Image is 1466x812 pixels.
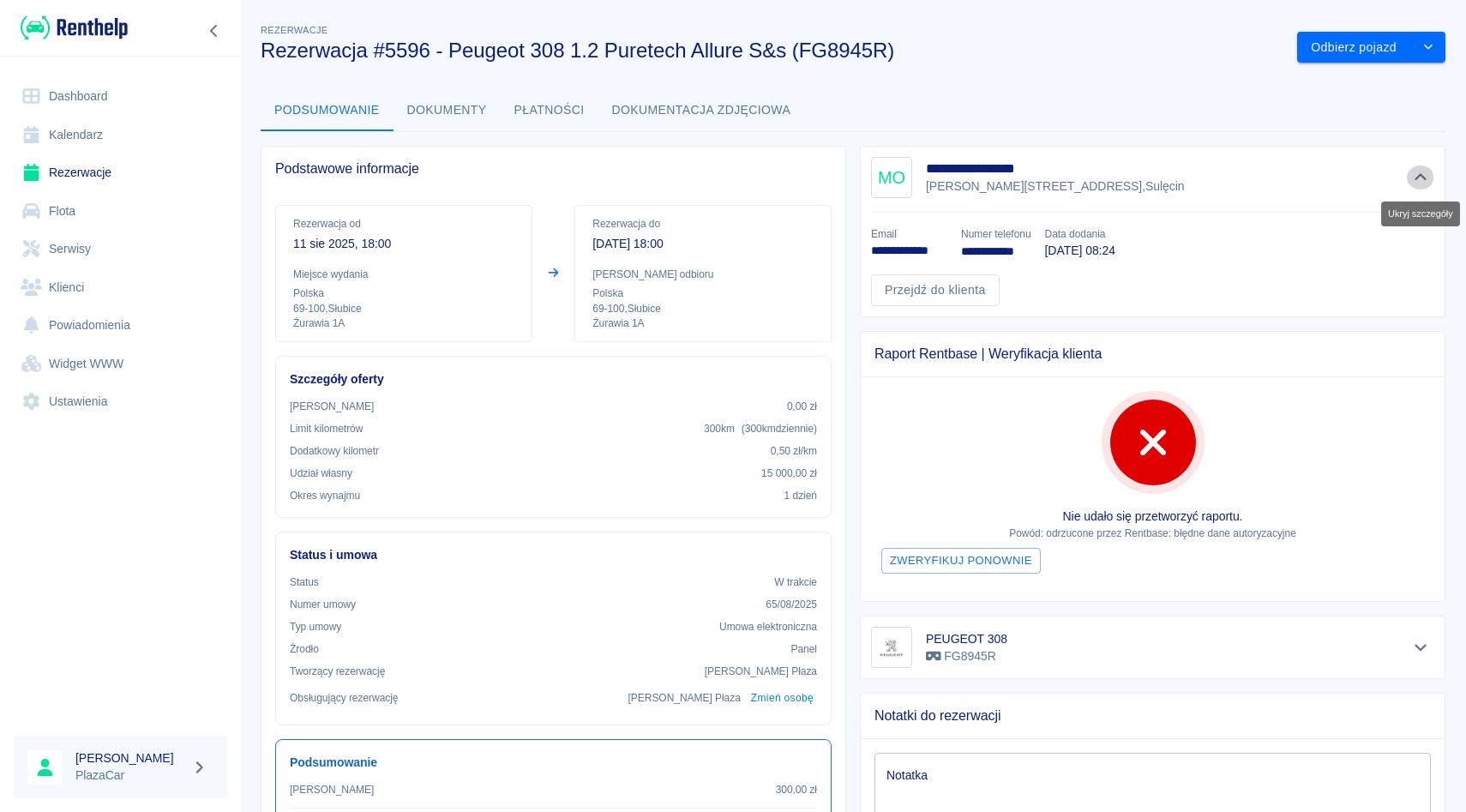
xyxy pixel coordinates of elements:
p: 0,50 zł /km [771,443,817,459]
a: Flota [14,192,227,231]
h6: [PERSON_NAME] [75,749,185,767]
button: drop-down [1411,32,1445,63]
h6: Podsumowanie [290,754,817,772]
p: Tworzący rezerwację [290,664,385,679]
p: PlazaCar [75,767,185,785]
a: Klienci [14,268,227,307]
button: Pokaż szczegóły [1407,635,1435,659]
div: Ukryj szczegóły [1381,201,1460,226]
button: Zwiń nawigację [201,20,227,42]
span: Rezerwacje [261,25,327,35]
p: Żurawia 1A [592,316,814,331]
a: Powiadomienia [14,306,227,345]
p: Miejsce wydania [293,267,514,282]
p: 11 sie 2025, 18:00 [293,235,514,253]
h3: Rezerwacja #5596 - Peugeot 308 1.2 Puretech Allure S&s (FG8945R) [261,39,1283,63]
p: Email [871,226,947,242]
p: Dodatkowy kilometr [290,443,379,459]
p: Rezerwacja od [293,216,514,232]
p: 300 km [704,421,817,436]
p: Okres wynajmu [290,488,360,503]
p: Typ umowy [290,619,341,635]
button: Odbierz pojazd [1297,32,1411,63]
a: Serwisy [14,230,227,268]
button: Zmień osobę [748,686,817,711]
p: Żrodło [290,641,319,657]
p: 300,00 zł [776,782,817,797]
a: Renthelp logo [14,14,128,42]
a: Dashboard [14,77,227,116]
p: Żurawia 1A [293,316,514,331]
a: Ustawienia [14,382,227,421]
button: Ukryj szczegóły [1407,165,1435,189]
button: Dokumentacja zdjęciowa [598,90,805,131]
h6: PEUGEOT 308 [926,630,1007,647]
a: Przejdź do klienta [871,274,1000,306]
p: W trakcie [774,574,817,590]
p: Polska [592,286,814,301]
a: Rezerwacje [14,153,227,192]
p: Obsługujący rezerwację [290,690,399,706]
p: 69-100 , Słubice [293,301,514,316]
p: Data dodania [1045,226,1115,242]
p: Status [290,574,319,590]
p: [DATE] 18:00 [592,235,814,253]
span: ( 300 km dziennie ) [742,423,817,435]
p: Numer umowy [290,597,356,612]
img: Image [874,630,909,665]
p: Panel [791,641,818,657]
p: [PERSON_NAME] [290,399,374,414]
p: [PERSON_NAME] odbioru [592,267,814,282]
p: 1 dzień [784,488,817,503]
a: Kalendarz [14,116,227,154]
p: Limit kilometrów [290,421,363,436]
p: 69-100 , Słubice [592,301,814,316]
button: Płatności [501,90,598,131]
p: Nie udało się przetworzyć raportu. [874,508,1431,526]
p: Powód: odrzucone przez Rentbase: błędne dane autoryzacyjne [874,526,1431,541]
p: Umowa elektroniczna [719,619,817,635]
span: Raport Rentbase | Weryfikacja klienta [874,346,1431,363]
a: Widget WWW [14,345,227,383]
button: Zweryfikuj ponownie [881,548,1041,574]
p: [PERSON_NAME] [290,782,374,797]
p: 65/08/2025 [766,597,817,612]
p: Udział własny [290,466,352,481]
p: 15 000,00 zł [761,466,817,481]
p: [PERSON_NAME] Płaza [705,664,817,679]
p: 0,00 zł [787,399,817,414]
button: Podsumowanie [261,90,394,131]
span: Notatki do rezerwacji [874,707,1431,725]
p: Numer telefonu [961,226,1030,242]
h6: Status i umowa [290,546,817,564]
p: Polska [293,286,514,301]
p: [DATE] 08:24 [1045,242,1115,260]
button: Dokumenty [394,90,501,131]
p: Rezerwacja do [592,216,814,232]
h6: Szczegóły oferty [290,370,817,388]
p: FG8945R [926,647,1007,665]
img: Renthelp logo [21,14,128,42]
div: MO [871,157,912,198]
span: Podstawowe informacje [275,160,832,177]
p: [PERSON_NAME] Płaza [628,690,741,706]
p: [PERSON_NAME][STREET_ADDRESS] , Sulęcin [926,177,1185,195]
